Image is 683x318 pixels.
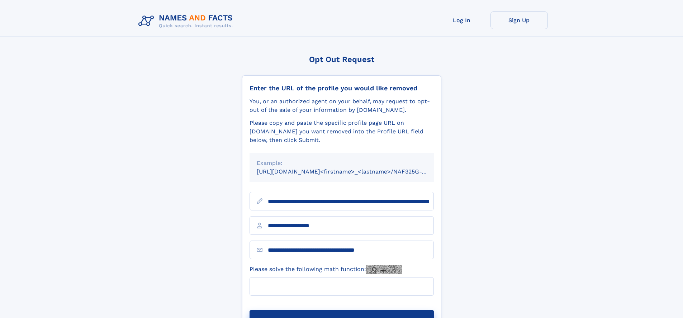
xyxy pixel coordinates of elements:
[257,168,447,175] small: [URL][DOMAIN_NAME]<firstname>_<lastname>/NAF325G-xxxxxxxx
[250,265,402,274] label: Please solve the following math function:
[257,159,427,167] div: Example:
[250,119,434,144] div: Please copy and paste the specific profile page URL on [DOMAIN_NAME] you want removed into the Pr...
[250,84,434,92] div: Enter the URL of the profile you would like removed
[433,11,490,29] a: Log In
[250,97,434,114] div: You, or an authorized agent on your behalf, may request to opt-out of the sale of your informatio...
[242,55,441,64] div: Opt Out Request
[490,11,548,29] a: Sign Up
[136,11,239,31] img: Logo Names and Facts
